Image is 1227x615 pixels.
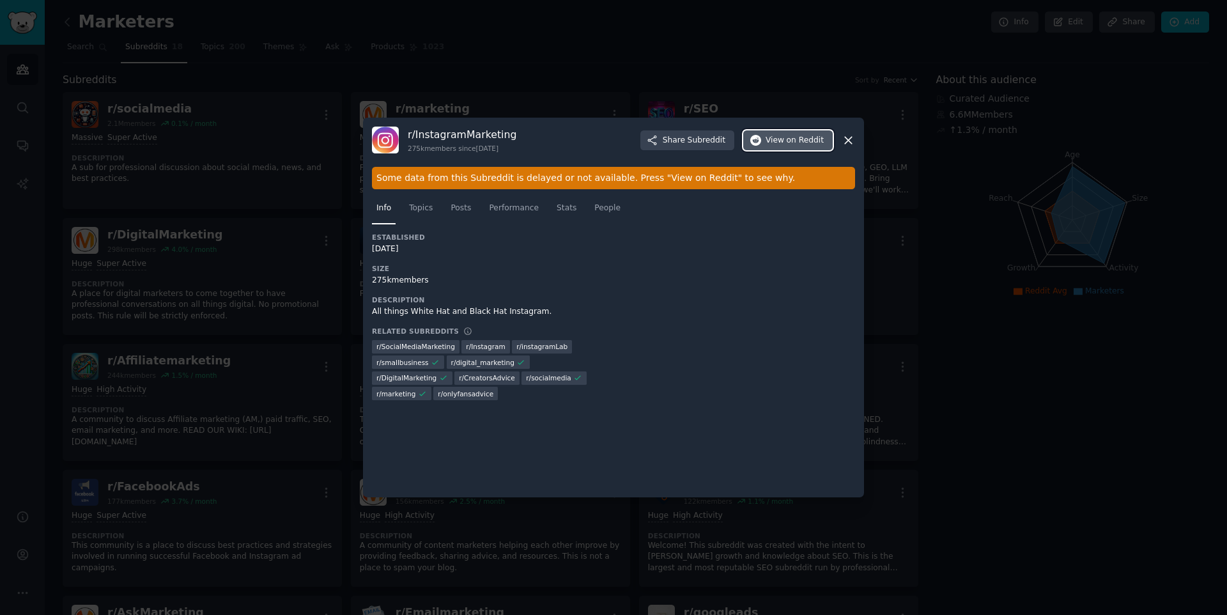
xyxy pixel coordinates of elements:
h3: Description [372,295,613,304]
span: Subreddit [688,135,725,146]
button: Viewon Reddit [743,130,833,151]
h3: Size [372,264,613,273]
span: People [594,203,621,214]
a: Info [372,198,396,224]
a: Posts [446,198,475,224]
span: r/ socialmedia [526,373,571,382]
span: r/ Instagram [466,342,505,351]
div: [DATE] [372,244,613,255]
span: r/ smallbusiness [376,358,429,367]
span: r/ SocialMediaMarketing [376,342,455,351]
div: 275k members [372,275,613,286]
span: r/ onlyfansadvice [438,389,493,398]
h3: r/ InstagramMarketing [408,128,516,141]
div: Some data from this Subreddit is delayed or not available. Press "View on Reddit" to see why. [372,167,855,189]
a: Topics [405,198,437,224]
span: r/ digital_marketing [451,358,514,367]
h3: Established [372,233,613,242]
span: r/ instagramLab [516,342,567,351]
div: All things White Hat and Black Hat Instagram. [372,306,613,318]
a: People [590,198,625,224]
span: Info [376,203,391,214]
span: View [766,135,824,146]
span: r/ DigitalMarketing [376,373,436,382]
a: Stats [552,198,581,224]
span: Posts [451,203,471,214]
div: 275k members since [DATE] [408,144,516,153]
a: Performance [484,198,543,224]
span: r/ CreatorsAdvice [459,373,515,382]
span: on Reddit [787,135,824,146]
span: r/ marketing [376,389,415,398]
span: Stats [557,203,576,214]
span: Share [663,135,725,146]
span: Performance [489,203,539,214]
h3: Related Subreddits [372,327,459,336]
img: InstagramMarketing [372,127,399,153]
span: Topics [409,203,433,214]
button: ShareSubreddit [640,130,734,151]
